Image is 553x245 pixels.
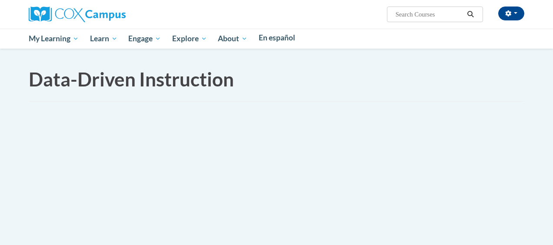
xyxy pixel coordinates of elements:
a: Engage [123,29,167,49]
button: Search [464,9,477,20]
span: My Learning [29,33,79,44]
a: Cox Campus [29,10,126,17]
a: Learn [84,29,123,49]
span: Data-Driven Instruction [29,68,234,90]
span: Learn [90,33,117,44]
a: My Learning [23,29,84,49]
span: Engage [128,33,161,44]
div: Main menu [22,29,531,49]
button: Account Settings [498,7,524,20]
a: About [213,29,253,49]
a: Explore [167,29,213,49]
img: Cox Campus [29,7,126,22]
span: Explore [172,33,207,44]
a: En español [253,29,301,47]
i:  [467,11,475,18]
input: Search Courses [395,9,464,20]
span: En español [259,33,295,42]
span: About [218,33,247,44]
